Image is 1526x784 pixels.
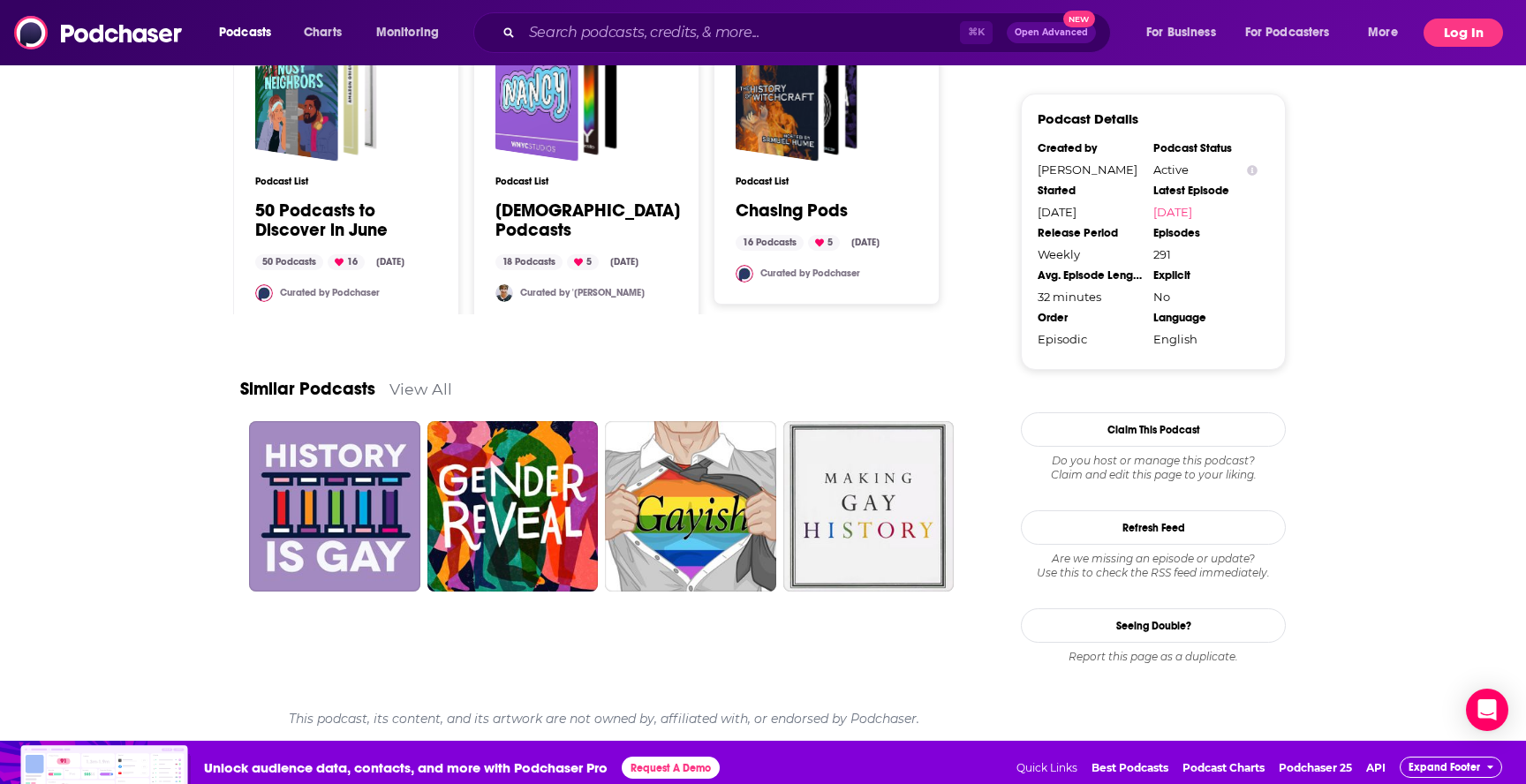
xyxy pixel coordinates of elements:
[1038,162,1142,177] div: [PERSON_NAME]
[1146,20,1216,45] span: For Business
[1038,268,1142,283] div: Avg. Episode Length
[207,19,294,47] button: open menu
[520,287,645,298] a: Curated by '[PERSON_NAME]
[255,40,377,162] a: 50 Podcasts to Discover in June
[255,284,273,302] img: Podchaser
[14,16,184,49] img: Podchaser - Follow, Share and Rate Podcasts
[736,176,918,187] h3: Podcast List
[1366,761,1386,774] a: API
[376,20,439,45] span: Monitoring
[1038,332,1142,346] div: Episodic
[1038,110,1138,127] h3: Podcast Details
[495,284,513,302] img: dautofor
[1153,268,1258,283] div: Explicit
[1153,141,1258,155] div: Podcast Status
[1466,689,1508,731] div: Open Intercom Messenger
[1021,412,1286,447] button: Claim This Podcast
[1015,28,1088,37] span: Open Advanced
[240,697,969,741] div: This podcast, its content, and its artwork are not owned by, affiliated with, or endorsed by Podc...
[1038,141,1142,155] div: Created by
[255,254,323,270] div: 50 Podcasts
[1021,608,1286,643] a: Seeing Double?
[1038,290,1142,304] div: 32 minutes
[364,19,462,47] button: open menu
[495,201,680,240] a: [DEMOGRAPHIC_DATA] Podcasts
[844,235,887,251] div: [DATE]
[1153,290,1258,304] div: No
[567,254,599,270] div: 5
[1016,761,1077,774] span: Quick Links
[736,201,848,221] a: Chasing Pods
[1038,311,1142,325] div: Order
[292,19,352,47] a: Charts
[1153,226,1258,240] div: Episodes
[495,254,563,270] div: 18 Podcasts
[255,176,437,187] h3: Podcast List
[1400,757,1502,778] button: Expand Footer
[389,380,452,398] a: View All
[760,268,860,279] a: Curated by Podchaser
[1368,20,1398,45] span: More
[1038,247,1142,261] div: Weekly
[280,287,380,298] a: Curated by Podchaser
[1021,552,1286,580] div: Are we missing an episode or update? Use this to check the RSS feed immediately.
[1038,184,1142,198] div: Started
[1245,20,1330,45] span: For Podcasters
[1007,22,1096,43] button: Open AdvancedNew
[1021,454,1286,468] span: Do you host or manage this podcast?
[495,176,680,187] h3: Podcast List
[204,759,608,776] span: Unlock audience data, contacts, and more with Podchaser Pro
[1134,19,1238,47] button: open menu
[736,265,753,283] img: Podchaser
[1153,205,1258,219] a: [DATE]
[304,20,342,45] span: Charts
[1021,650,1286,664] div: Report this page as a duplicate.
[1153,162,1258,177] div: Active
[1153,311,1258,325] div: Language
[1153,184,1258,198] div: Latest Episode
[1234,19,1356,47] button: open menu
[219,20,271,45] span: Podcasts
[522,19,960,47] input: Search podcasts, credits, & more...
[1424,19,1503,47] button: Log In
[1092,761,1168,774] a: Best Podcasts
[1021,510,1286,545] button: Refresh Feed
[1182,761,1265,774] a: Podcast Charts
[1021,454,1286,482] div: Claim and edit this page to your liking.
[328,254,365,270] div: 16
[622,757,720,779] button: Request A Demo
[490,12,1128,53] div: Search podcasts, credits, & more...
[1409,761,1480,773] span: Expand Footer
[369,254,412,270] div: [DATE]
[240,378,375,400] a: Similar Podcasts
[495,40,617,162] a: LGBTQ+ Podcasts
[736,40,857,162] a: Chasing Pods
[1153,247,1258,261] div: 291
[1356,19,1420,47] button: open menu
[1247,163,1258,177] button: Show Info
[255,201,437,240] a: 50 Podcasts to Discover in June
[808,235,840,251] div: 5
[1038,226,1142,240] div: Release Period
[1153,332,1258,346] div: English
[736,235,804,251] div: 16 Podcasts
[603,254,646,270] div: [DATE]
[960,21,993,44] span: ⌘ K
[1279,761,1352,774] a: Podchaser 25
[1063,11,1095,27] span: New
[1038,205,1142,219] div: [DATE]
